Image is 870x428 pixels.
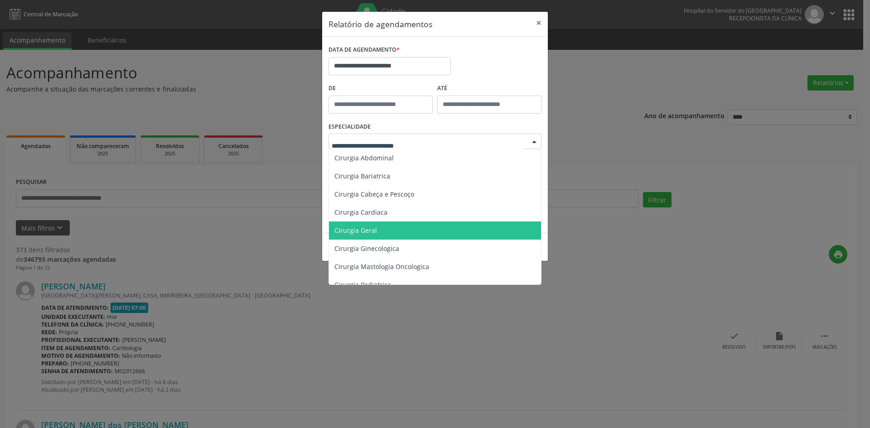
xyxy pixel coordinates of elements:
[437,82,541,96] label: ATÉ
[329,18,432,30] h5: Relatório de agendamentos
[329,82,433,96] label: De
[334,172,390,180] span: Cirurgia Bariatrica
[530,12,548,34] button: Close
[334,154,394,162] span: Cirurgia Abdominal
[329,120,371,134] label: ESPECIALIDADE
[334,226,377,235] span: Cirurgia Geral
[334,190,414,198] span: Cirurgia Cabeça e Pescoço
[334,208,387,216] span: Cirurgia Cardiaca
[334,244,399,253] span: Cirurgia Ginecologica
[329,43,400,57] label: DATA DE AGENDAMENTO
[334,280,391,289] span: Cirurgia Pediatrica
[334,262,429,271] span: Cirurgia Mastologia Oncologica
